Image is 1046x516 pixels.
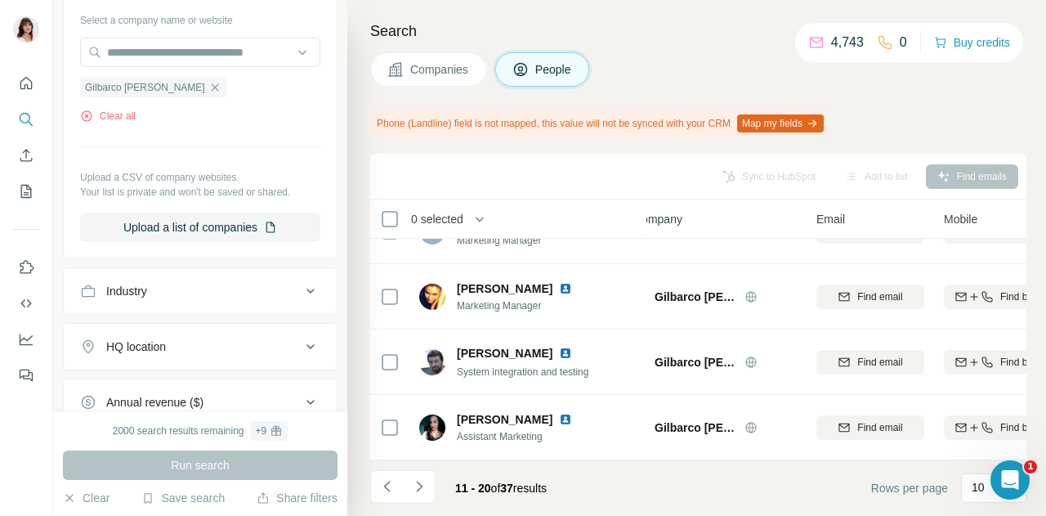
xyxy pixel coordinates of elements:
button: Industry [64,271,337,311]
div: HQ location [106,339,166,355]
span: Gilbarco [PERSON_NAME] [85,80,205,95]
button: Dashboard [13,325,39,354]
span: Find both [1000,420,1041,435]
button: Use Surfe on LinkedIn [13,253,39,282]
span: 0 selected [411,211,463,227]
p: Your list is private and won't be saved or shared. [80,185,320,200]
div: Industry [106,283,147,299]
button: Clear [63,490,110,506]
button: Annual revenue ($) [64,383,337,422]
span: Find email [857,355,902,370]
img: LinkedIn logo [559,347,572,360]
button: Search [13,105,39,134]
button: Find email [816,350,924,375]
p: 0 [900,33,907,52]
span: [PERSON_NAME] [457,411,552,428]
p: 4,743 [831,33,864,52]
button: HQ location [64,327,337,366]
div: 2000 search results remaining [113,421,288,441]
img: Avatar [419,415,445,441]
span: [PERSON_NAME] [457,280,552,297]
span: Assistant Marketing [457,429,592,444]
img: Avatar [419,349,445,375]
img: Avatar [13,16,39,43]
span: People [535,61,573,78]
iframe: Intercom live chat [990,460,1030,500]
div: Phone (Landline) field is not mapped, this value will not be synced with your CRM [370,110,827,137]
span: Marketing Manager [457,233,592,248]
span: Gilbarco [PERSON_NAME] [655,354,736,370]
p: 10 [972,479,985,496]
span: Find email [857,420,902,435]
button: Use Surfe API [13,289,39,318]
span: 1 [1024,460,1037,473]
button: Enrich CSV [13,141,39,170]
img: LinkedIn logo [559,413,572,426]
button: Navigate to previous page [370,470,403,503]
span: Companies [410,61,470,78]
img: LinkedIn logo [559,282,572,295]
button: Find email [816,285,924,309]
span: 11 - 20 [455,482,491,495]
button: Save search [141,490,225,506]
span: Gilbarco [PERSON_NAME] [655,289,736,305]
div: + 9 [256,424,267,438]
div: Select a company name or website [80,7,320,28]
button: Map my fields [737,114,824,132]
img: Avatar [419,284,445,310]
span: Find both [1000,289,1041,304]
button: Quick start [13,69,39,98]
button: Upload a list of companies [80,213,320,242]
button: Share filters [257,490,337,506]
span: of [491,482,501,495]
button: My lists [13,177,39,206]
h4: Search [370,20,1026,43]
span: Mobile [944,211,977,227]
button: Clear all [80,109,136,123]
button: Buy credits [934,31,1010,54]
button: Navigate to next page [403,470,436,503]
span: Company [633,211,682,227]
span: Gilbarco [PERSON_NAME] [655,420,736,436]
span: System integration and testing [457,366,588,378]
span: Rows per page [871,480,948,496]
div: Annual revenue ($) [106,394,203,411]
button: Find email [816,415,924,440]
span: Email [816,211,845,227]
span: results [455,482,547,495]
span: Marketing Manager [457,298,592,313]
button: Feedback [13,361,39,390]
span: Find both [1000,355,1041,370]
span: Find email [857,289,902,304]
span: [PERSON_NAME] [457,345,552,361]
p: Upload a CSV of company websites. [80,170,320,185]
span: 37 [500,482,513,495]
